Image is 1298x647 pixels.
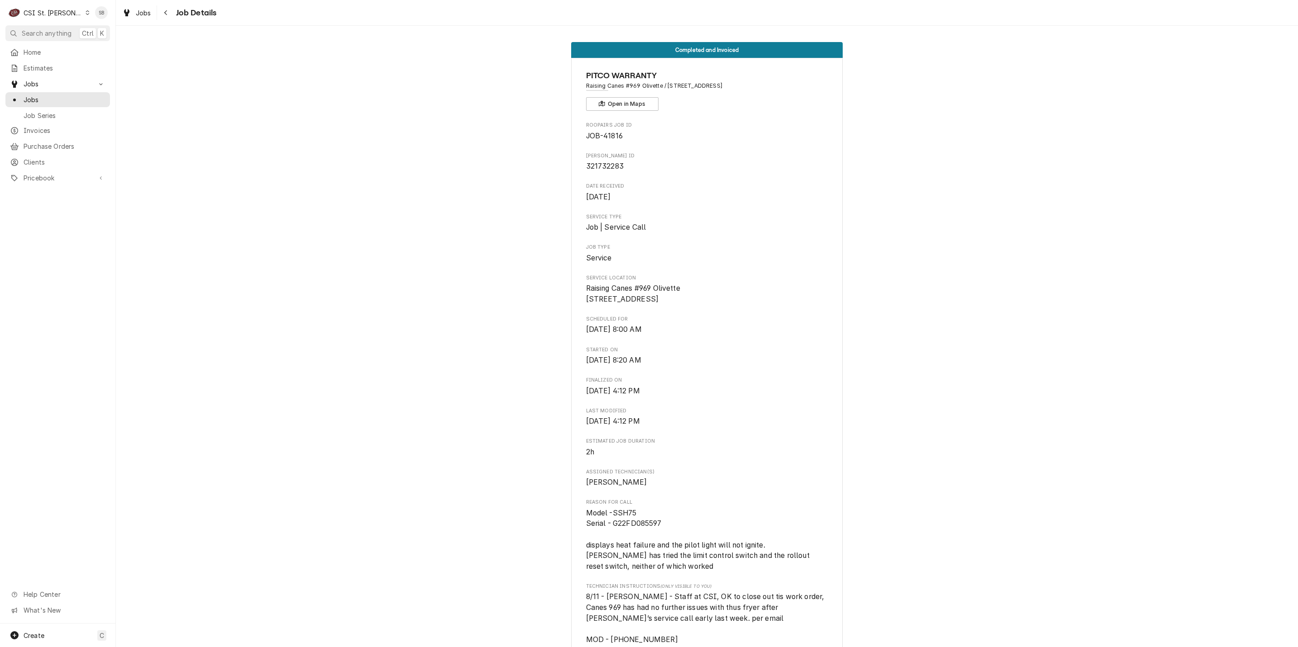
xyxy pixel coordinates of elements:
[586,284,680,303] span: Raising Canes #969 Olivette [STREET_ADDRESS]
[586,283,828,304] span: Service Location
[586,122,828,129] span: Roopairs Job ID
[586,152,828,160] span: [PERSON_NAME] ID
[24,157,105,167] span: Clients
[24,47,105,57] span: Home
[586,253,828,264] span: Job Type
[24,79,92,89] span: Jobs
[95,6,108,19] div: Shayla Bell's Avatar
[586,583,828,590] span: Technician Instructions
[586,438,828,445] span: Estimated Job Duration
[586,478,647,486] span: [PERSON_NAME]
[586,355,828,366] span: Started On
[586,377,828,396] div: Finalized On
[675,47,739,53] span: Completed and Invoiced
[586,325,642,334] span: [DATE] 8:00 AM
[24,111,105,120] span: Job Series
[5,603,110,618] a: Go to What's New
[586,356,641,364] span: [DATE] 8:20 AM
[586,274,828,282] span: Service Location
[24,126,105,135] span: Invoices
[586,122,828,141] div: Roopairs Job ID
[119,5,155,20] a: Jobs
[586,477,828,488] span: Assigned Technician(s)
[5,123,110,138] a: Invoices
[8,6,21,19] div: CSI St. Louis's Avatar
[660,584,711,589] span: (Only Visible to You)
[586,438,828,457] div: Estimated Job Duration
[24,63,105,73] span: Estimates
[586,70,828,111] div: Client Information
[24,95,105,104] span: Jobs
[586,509,811,571] span: Model -SSH75 Serial - G22FD085597 displays heat failure and the pilot light will not ignite. [PER...
[586,468,828,476] span: Assigned Technician(s)
[5,45,110,60] a: Home
[586,161,828,172] span: Mike Beckley - Wasserstrom ID
[586,407,828,427] div: Last Modified
[586,193,611,201] span: [DATE]
[82,28,94,38] span: Ctrl
[586,448,594,456] span: 2h
[586,316,828,335] div: Scheduled For
[24,142,105,151] span: Purchase Orders
[586,346,828,354] span: Started On
[159,5,173,20] button: Navigate back
[5,587,110,602] a: Go to Help Center
[586,447,828,458] span: Estimated Job Duration
[586,97,659,111] button: Open in Maps
[586,387,640,395] span: [DATE] 4:12 PM
[586,183,828,190] span: Date Received
[586,162,624,170] span: 321732283
[5,25,110,41] button: Search anythingCtrlK
[586,152,828,172] div: Mike Beckley - Wasserstrom ID
[586,254,612,262] span: Service
[5,61,110,76] a: Estimates
[586,244,828,251] span: Job Type
[8,6,21,19] div: C
[5,155,110,170] a: Clients
[24,605,105,615] span: What's New
[100,28,104,38] span: K
[100,631,104,640] span: C
[5,108,110,123] a: Job Series
[586,468,828,488] div: Assigned Technician(s)
[586,213,828,221] span: Service Type
[586,131,828,142] span: Roopairs Job ID
[24,8,82,18] div: CSI St. [PERSON_NAME]
[136,8,151,18] span: Jobs
[586,416,828,427] span: Last Modified
[24,632,44,639] span: Create
[5,92,110,107] a: Jobs
[586,213,828,233] div: Service Type
[5,170,110,185] a: Go to Pricebook
[95,6,108,19] div: SB
[586,70,828,82] span: Name
[586,499,828,506] span: Reason For Call
[586,386,828,397] span: Finalized On
[586,223,646,231] span: Job | Service Call
[586,346,828,366] div: Started On
[586,499,828,571] div: Reason For Call
[586,316,828,323] span: Scheduled For
[586,407,828,415] span: Last Modified
[24,173,92,183] span: Pricebook
[173,7,217,19] span: Job Details
[586,82,828,90] span: Address
[24,590,105,599] span: Help Center
[586,377,828,384] span: Finalized On
[586,192,828,203] span: Date Received
[586,324,828,335] span: Scheduled For
[586,274,828,305] div: Service Location
[586,183,828,202] div: Date Received
[586,132,623,140] span: JOB-41816
[5,76,110,91] a: Go to Jobs
[586,222,828,233] span: Service Type
[571,42,843,58] div: Status
[5,139,110,154] a: Purchase Orders
[586,508,828,572] span: Reason For Call
[586,417,640,425] span: [DATE] 4:12 PM
[586,244,828,263] div: Job Type
[22,28,72,38] span: Search anything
